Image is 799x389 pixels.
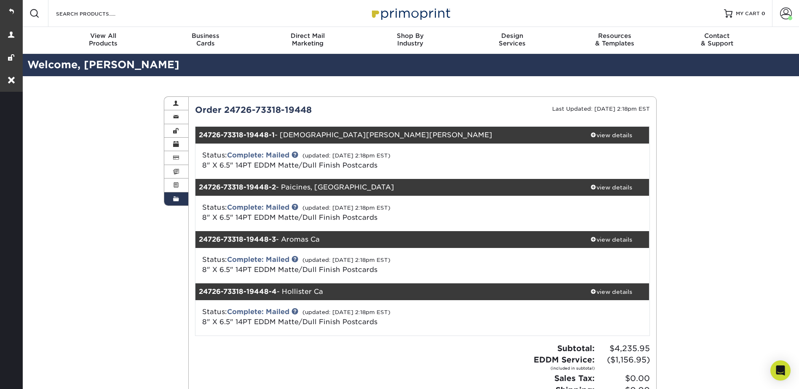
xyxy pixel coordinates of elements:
a: view details [574,179,649,196]
div: Services [461,32,564,47]
strong: EDDM Service: [534,355,595,371]
div: Status: [196,202,498,223]
div: Status: [196,150,498,171]
div: view details [574,183,649,192]
a: 8" X 6.5" 14PT EDDM Matte/Dull Finish Postcards [202,266,377,274]
span: Business [154,32,257,40]
a: view details [574,127,649,144]
a: Complete: Mailed [227,308,289,316]
div: Status: [196,255,498,275]
a: Complete: Mailed [227,203,289,211]
div: view details [574,288,649,296]
small: (updated: [DATE] 2:18pm EST) [302,205,390,211]
div: Status: [196,307,498,327]
span: 0 [762,11,765,16]
a: view details [574,231,649,248]
small: (included in subtotal) [534,365,595,371]
input: SEARCH PRODUCTS..... [55,8,137,19]
div: - Aromas Ca [195,231,574,248]
div: Open Intercom Messenger [770,360,791,381]
span: View All [52,32,155,40]
div: & Templates [564,32,666,47]
span: MY CART [736,10,760,17]
span: Resources [564,32,666,40]
span: $4,235.95 [597,343,650,354]
a: Complete: Mailed [227,256,289,264]
div: & Support [666,32,768,47]
strong: 24726-73318-19448-3 [199,235,276,243]
strong: Sales Tax: [554,373,595,383]
div: Cards [154,32,257,47]
small: (updated: [DATE] 2:18pm EST) [302,309,390,315]
img: Primoprint [368,4,452,22]
div: - [DEMOGRAPHIC_DATA][PERSON_NAME][PERSON_NAME] [195,127,574,144]
a: View AllProducts [52,27,155,54]
a: view details [574,283,649,300]
div: view details [574,131,649,139]
span: Direct Mail [257,32,359,40]
span: ($1,156.95) [597,354,650,366]
a: 8" X 6.5" 14PT EDDM Matte/Dull Finish Postcards [202,213,377,221]
div: Industry [359,32,461,47]
h2: Welcome, [PERSON_NAME] [21,57,799,73]
div: - Hollister Ca [195,283,574,300]
strong: Subtotal: [557,344,595,353]
a: Complete: Mailed [227,151,289,159]
iframe: Google Customer Reviews [2,363,72,386]
a: 8" X 6.5" 14PT EDDM Matte/Dull Finish Postcards [202,161,377,169]
span: Design [461,32,564,40]
div: Products [52,32,155,47]
div: - Paicines, [GEOGRAPHIC_DATA] [195,179,574,196]
span: Contact [666,32,768,40]
a: BusinessCards [154,27,257,54]
span: $0.00 [597,373,650,384]
a: DesignServices [461,27,564,54]
small: (updated: [DATE] 2:18pm EST) [302,257,390,263]
div: view details [574,235,649,244]
small: (updated: [DATE] 2:18pm EST) [302,152,390,159]
strong: 24726-73318-19448-2 [199,183,276,191]
a: 8" X 6.5" 14PT EDDM Matte/Dull Finish Postcards [202,318,377,326]
small: Last Updated: [DATE] 2:18pm EST [552,106,650,112]
span: Shop By [359,32,461,40]
div: Marketing [257,32,359,47]
a: Contact& Support [666,27,768,54]
a: Shop ByIndustry [359,27,461,54]
strong: 24726-73318-19448-4 [199,288,277,296]
strong: 24726-73318-19448-1 [199,131,275,139]
a: Direct MailMarketing [257,27,359,54]
a: Resources& Templates [564,27,666,54]
div: Order 24726-73318-19448 [189,104,422,116]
